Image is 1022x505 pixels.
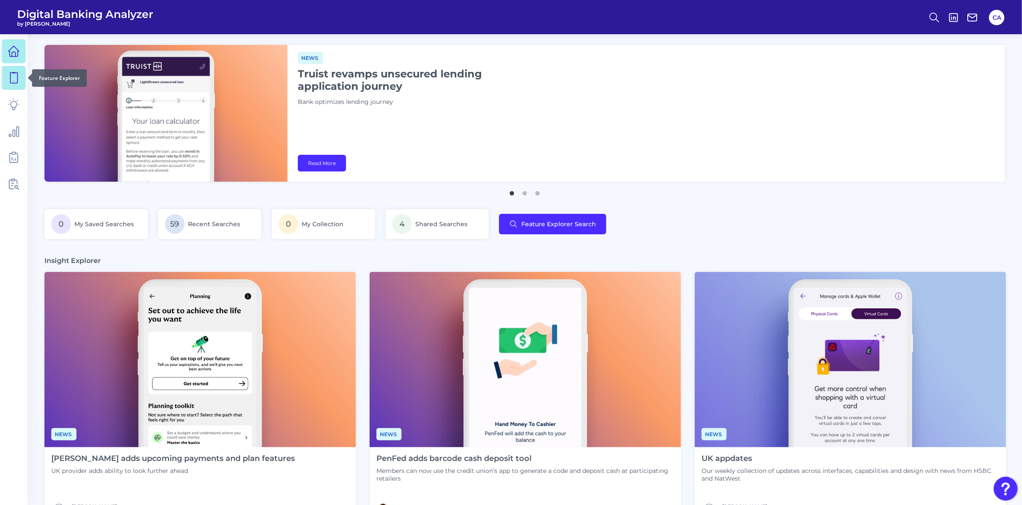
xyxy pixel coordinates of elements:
[165,214,185,234] span: 59
[51,428,76,440] span: News
[370,272,681,447] img: News - Phone.png
[521,221,596,227] span: Feature Explorer Search
[702,428,727,440] span: News
[51,467,295,475] p: UK provider adds ability to look further ahead
[44,272,356,447] img: News - Phone (4).png
[376,428,402,440] span: News
[376,430,402,438] a: News
[695,272,1006,447] img: Appdates - Phone (9).png
[298,68,511,92] h1: Truist revamps unsecured lending application journey
[188,220,240,228] span: Recent Searches
[44,256,101,265] h3: Insight Explorer
[392,214,412,234] span: 4
[51,214,71,234] span: 0
[44,45,288,182] img: bannerImg
[302,220,344,228] span: My Collection
[994,477,1018,501] button: Open Resource Center
[376,467,674,482] p: Members can now use the credit union’s app to generate a code and deposit cash at participating r...
[17,21,153,27] span: by [PERSON_NAME]
[415,220,467,228] span: Shared Searches
[298,97,511,107] p: Bank optimizes lending journey
[702,467,999,482] p: Our weekly collection of updates across interfaces, capabilities and design with news from HSBC a...
[376,454,674,464] h4: PenFed adds barcode cash deposit tool
[298,52,323,64] span: News
[702,430,727,438] a: News
[74,220,134,228] span: My Saved Searches
[385,209,489,239] a: 4Shared Searches
[51,430,76,438] a: News
[499,214,606,234] button: Feature Explorer Search
[32,69,87,87] div: Feature Explorer
[533,187,542,195] button: 3
[17,8,153,21] span: Digital Banking Analyzer
[520,187,529,195] button: 2
[298,155,346,171] a: Read More
[51,454,295,464] h4: [PERSON_NAME] adds upcoming payments and plan features
[508,187,516,195] button: 1
[702,454,999,464] h4: UK appdates
[279,214,298,234] span: 0
[272,209,375,239] a: 0My Collection
[158,209,261,239] a: 59Recent Searches
[44,209,148,239] a: 0My Saved Searches
[989,10,1004,25] button: CA
[298,53,323,62] a: News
